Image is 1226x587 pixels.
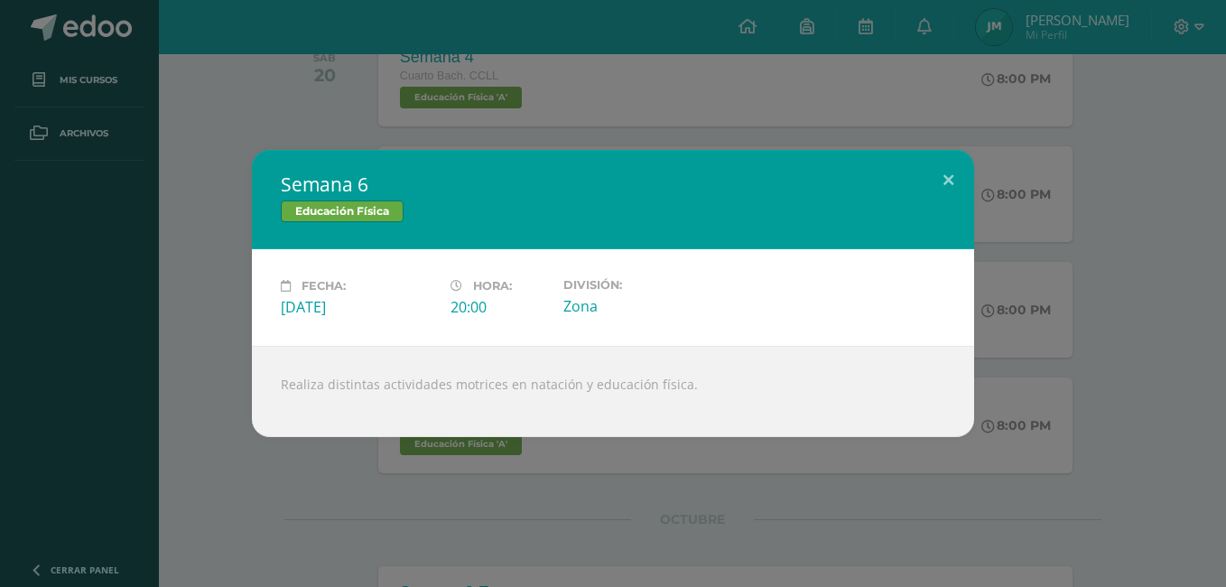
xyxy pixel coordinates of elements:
[923,150,974,211] button: Close (Esc)
[563,278,719,292] label: División:
[563,296,719,316] div: Zona
[302,279,346,293] span: Fecha:
[473,279,512,293] span: Hora:
[252,346,974,437] div: Realiza distintas actividades motrices en natación y educación física.
[450,297,549,317] div: 20:00
[281,297,436,317] div: [DATE]
[281,172,945,197] h2: Semana 6
[281,200,404,222] span: Educación Física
